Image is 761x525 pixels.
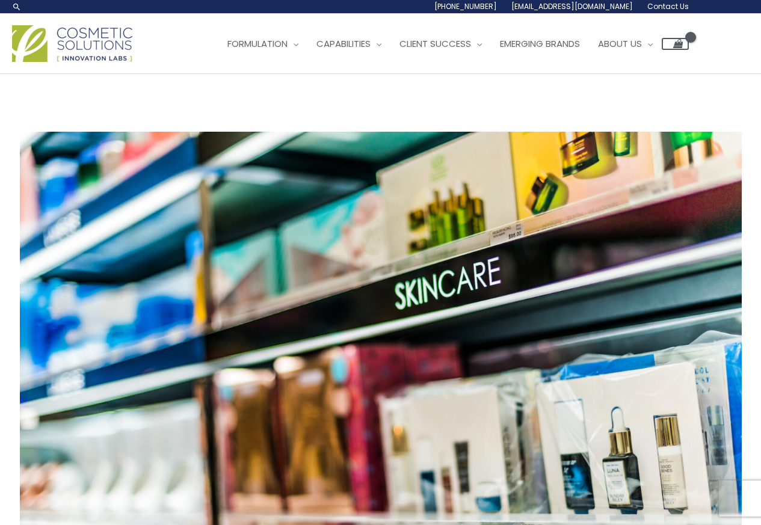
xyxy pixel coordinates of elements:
a: About Us [589,26,662,62]
a: Capabilities [307,26,390,62]
a: Emerging Brands [491,26,589,62]
span: [PHONE_NUMBER] [434,1,497,11]
a: View Shopping Cart, empty [662,38,689,50]
a: Formulation [218,26,307,62]
img: Cosmetic Solutions Logo [12,25,132,62]
nav: Site Navigation [209,26,689,62]
span: Emerging Brands [500,37,580,50]
span: Capabilities [316,37,371,50]
a: Search icon link [12,2,22,11]
span: Contact Us [647,1,689,11]
span: Client Success [399,37,471,50]
span: About Us [598,37,642,50]
span: [EMAIL_ADDRESS][DOMAIN_NAME] [511,1,633,11]
span: Formulation [227,37,288,50]
a: Client Success [390,26,491,62]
